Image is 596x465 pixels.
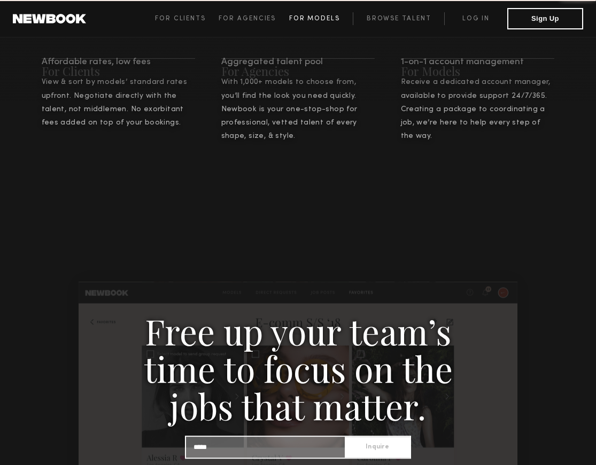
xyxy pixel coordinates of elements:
[345,437,410,458] button: Inquire
[219,15,276,22] span: For Agencies
[221,79,358,139] span: With 1,000+ models to choose from, you’ll find the look you need quickly. Newbook is your one-sto...
[219,12,289,25] a: For Agencies
[507,8,583,29] button: Sign Up
[401,79,551,139] span: Receive a dedicated account manager, available to provide support 24/7/365. Creating a package to...
[42,79,188,126] span: View & sort by models’ standard rates upfront. Negotiate directly with the talent, not middlemen....
[289,15,340,22] span: For Models
[289,12,353,25] a: For Models
[155,12,219,25] a: For Clients
[114,312,483,424] h3: Free up your team’s time to focus on the jobs that matter.
[401,63,460,79] a: For Models
[155,15,206,22] span: For Clients
[221,63,289,79] a: For Agencies
[353,12,444,25] a: Browse Talent
[444,12,507,25] a: Log in
[42,63,100,79] a: For Clients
